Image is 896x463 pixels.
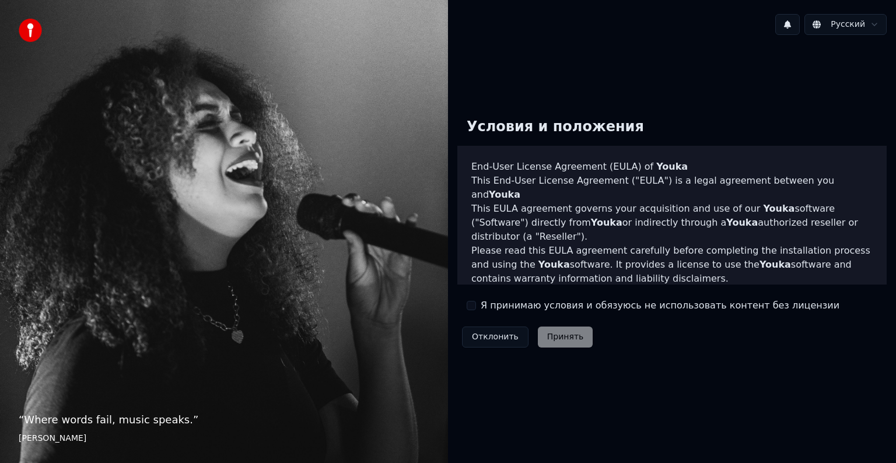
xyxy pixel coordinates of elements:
[471,202,873,244] p: This EULA agreement governs your acquisition and use of our software ("Software") directly from o...
[763,203,794,214] span: Youka
[471,174,873,202] p: This End-User License Agreement ("EULA") is a legal agreement between you and
[726,217,758,228] span: Youka
[457,108,653,146] div: Условия и положения
[462,327,528,348] button: Отклонить
[19,433,429,444] footer: [PERSON_NAME]
[591,217,622,228] span: Youka
[471,160,873,174] h3: End-User License Agreement (EULA) of
[656,161,688,172] span: Youka
[471,244,873,286] p: Please read this EULA agreement carefully before completing the installation process and using th...
[19,412,429,428] p: “ Where words fail, music speaks. ”
[19,19,42,42] img: youka
[538,259,570,270] span: Youka
[759,259,791,270] span: Youka
[481,299,839,313] label: Я принимаю условия и обязуюсь не использовать контент без лицензии
[489,189,520,200] span: Youka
